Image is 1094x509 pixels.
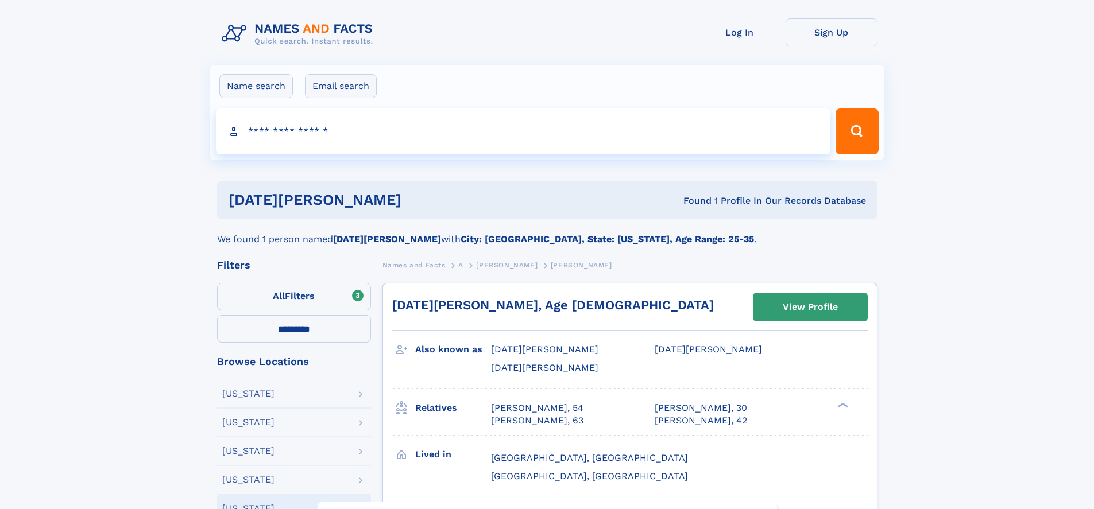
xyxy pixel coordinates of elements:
img: Logo Names and Facts [217,18,382,49]
label: Email search [305,74,377,98]
div: [US_STATE] [222,418,275,427]
input: search input [216,108,831,154]
span: [PERSON_NAME] [551,261,612,269]
button: Search Button [836,108,878,154]
span: [GEOGRAPHIC_DATA], [GEOGRAPHIC_DATA] [491,452,688,463]
span: [DATE][PERSON_NAME] [655,344,762,355]
div: View Profile [783,294,838,320]
a: [PERSON_NAME], 63 [491,414,583,427]
div: [US_STATE] [222,446,275,456]
label: Name search [219,74,293,98]
span: [DATE][PERSON_NAME] [491,362,598,373]
span: [GEOGRAPHIC_DATA], [GEOGRAPHIC_DATA] [491,471,688,481]
a: [DATE][PERSON_NAME], Age [DEMOGRAPHIC_DATA] [392,298,714,312]
a: Log In [694,18,786,46]
h3: Relatives [415,398,491,418]
div: Filters [217,260,371,270]
div: Browse Locations [217,356,371,367]
a: Names and Facts [382,258,446,272]
span: All [273,290,285,301]
div: [US_STATE] [222,475,275,484]
h3: Also known as [415,340,491,359]
div: ❯ [835,401,849,409]
label: Filters [217,283,371,310]
a: [PERSON_NAME], 30 [655,402,747,414]
a: [PERSON_NAME] [476,258,538,272]
span: [DATE][PERSON_NAME] [491,344,598,355]
div: We found 1 person named with . [217,219,877,246]
a: [PERSON_NAME], 42 [655,414,747,427]
span: A [458,261,463,269]
b: City: [GEOGRAPHIC_DATA], State: [US_STATE], Age Range: 25-35 [461,234,754,244]
h3: Lived in [415,445,491,464]
a: Sign Up [786,18,877,46]
span: [PERSON_NAME] [476,261,538,269]
div: [US_STATE] [222,389,275,398]
a: A [458,258,463,272]
div: Found 1 Profile In Our Records Database [542,195,866,207]
a: View Profile [753,293,867,321]
a: [PERSON_NAME], 54 [491,402,583,414]
h1: [DATE][PERSON_NAME] [229,193,543,207]
b: [DATE][PERSON_NAME] [333,234,441,244]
